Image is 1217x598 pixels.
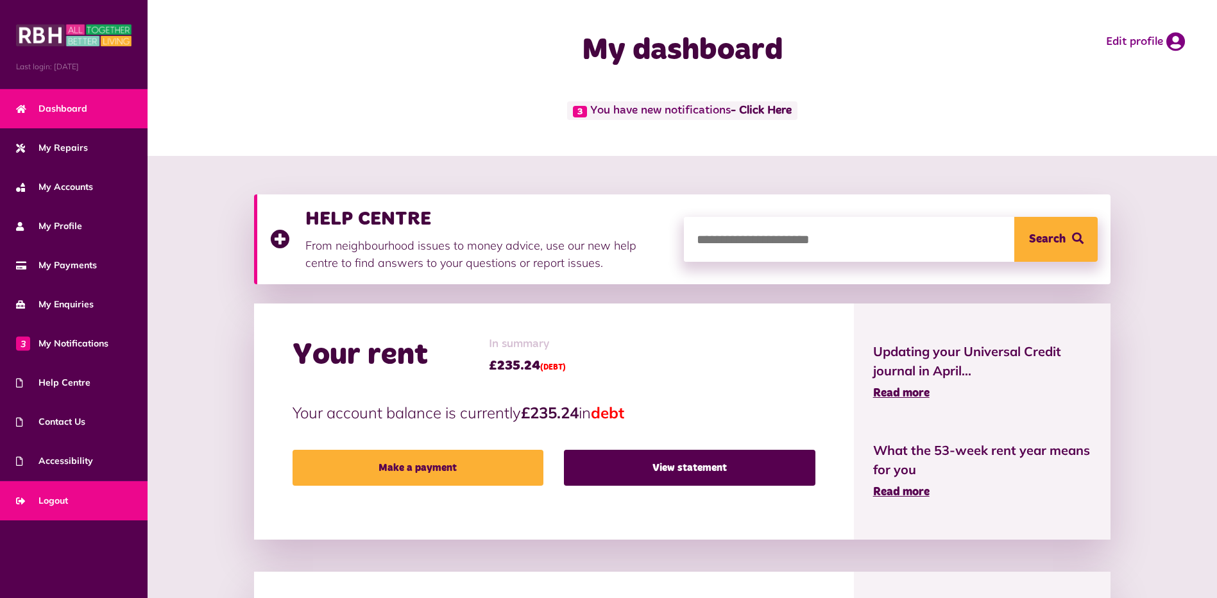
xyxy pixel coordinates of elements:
a: - Click Here [731,105,792,117]
span: 3 [16,336,30,350]
span: Read more [873,486,930,498]
span: £235.24 [489,356,566,375]
span: Help Centre [16,376,90,389]
span: What the 53-week rent year means for you [873,441,1092,479]
h2: Your rent [293,337,428,374]
span: Logout [16,494,68,508]
span: Read more [873,388,930,399]
span: Contact Us [16,415,85,429]
span: My Enquiries [16,298,94,311]
span: 3 [573,106,587,117]
strong: £235.24 [521,403,579,422]
h3: HELP CENTRE [305,207,671,230]
p: Your account balance is currently in [293,401,815,424]
h1: My dashboard [428,32,937,69]
span: Updating your Universal Credit journal in April... [873,342,1092,380]
a: What the 53-week rent year means for you Read more [873,441,1092,501]
span: You have new notifications [567,101,797,120]
a: View statement [564,450,815,486]
a: Edit profile [1106,32,1185,51]
span: My Notifications [16,337,108,350]
a: Updating your Universal Credit journal in April... Read more [873,342,1092,402]
span: My Profile [16,219,82,233]
p: From neighbourhood issues to money advice, use our new help centre to find answers to your questi... [305,237,671,271]
span: In summary [489,336,566,353]
img: MyRBH [16,22,132,48]
span: Search [1029,217,1066,262]
span: My Accounts [16,180,93,194]
span: (DEBT) [540,364,566,372]
button: Search [1014,217,1098,262]
span: Dashboard [16,102,87,115]
span: Last login: [DATE] [16,61,132,73]
span: Accessibility [16,454,93,468]
span: debt [591,403,624,422]
span: My Payments [16,259,97,272]
a: Make a payment [293,450,543,486]
span: My Repairs [16,141,88,155]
